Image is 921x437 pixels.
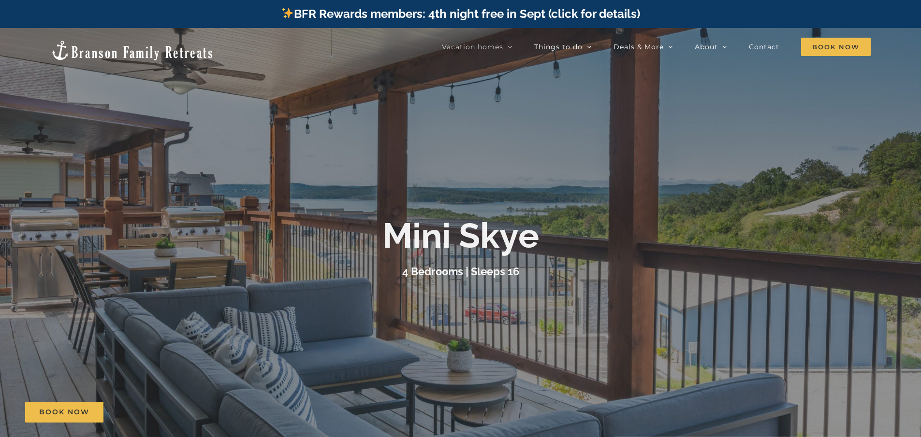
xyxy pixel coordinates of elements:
span: Things to do [534,43,583,50]
a: Deals & More [614,37,673,56]
a: About [695,37,727,56]
b: Mini Skye [382,215,539,256]
img: ✨ [282,7,293,19]
h3: 4 Bedrooms | Sleeps 16 [402,265,519,278]
a: BFR Rewards members: 4th night free in Sept (click for details) [281,7,640,21]
span: Contact [749,43,779,50]
nav: Main Menu [442,37,871,56]
span: Vacation homes [442,43,503,50]
a: Things to do [534,37,592,56]
span: Book Now [39,408,89,416]
a: Book Now [25,402,103,423]
span: About [695,43,718,50]
a: Contact [749,37,779,56]
span: Book Now [801,38,871,56]
span: Deals & More [614,43,664,50]
a: Vacation homes [442,37,512,56]
img: Branson Family Retreats Logo [50,40,214,61]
